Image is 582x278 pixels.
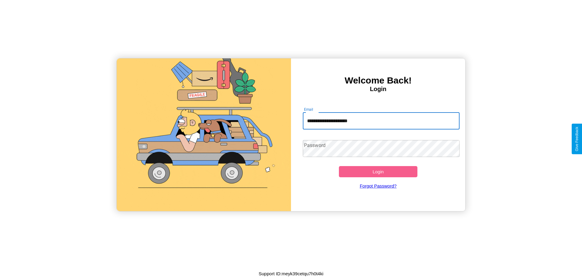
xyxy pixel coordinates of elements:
[304,107,313,112] label: Email
[291,75,465,86] h3: Welcome Back!
[291,86,465,93] h4: Login
[117,58,291,211] img: gif
[575,127,579,151] div: Give Feedback
[339,166,417,177] button: Login
[300,177,457,195] a: Forgot Password?
[259,270,323,278] p: Support ID: meyk39cetqu7h0t4ki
